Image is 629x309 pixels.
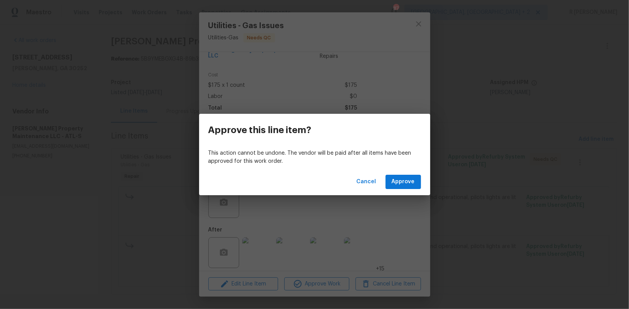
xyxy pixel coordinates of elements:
[208,149,421,165] p: This action cannot be undone. The vendor will be paid after all items have been approved for this...
[357,177,376,187] span: Cancel
[354,175,379,189] button: Cancel
[392,177,415,187] span: Approve
[386,175,421,189] button: Approve
[208,125,312,135] h3: Approve this line item?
